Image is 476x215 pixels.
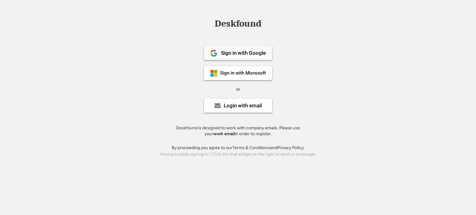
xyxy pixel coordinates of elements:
[232,145,270,150] a: Terms & Conditions
[210,70,218,77] img: ms-symbollockup_mssymbol_19.png
[168,125,308,137] div: Deskfound is designed to work with company emails. Please use your in order to register.
[210,49,218,57] img: 1024px-Google__G__Logo.svg.png
[221,50,266,56] div: Sign in with Google
[172,145,305,151] div: By proceeding you agree to our and
[224,103,262,108] div: Login with email
[236,86,240,92] div: or
[220,71,266,75] div: Sign in with Microsoft
[213,131,235,136] strong: work email
[212,19,264,28] div: Deskfound
[277,145,305,150] a: Privacy Policy.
